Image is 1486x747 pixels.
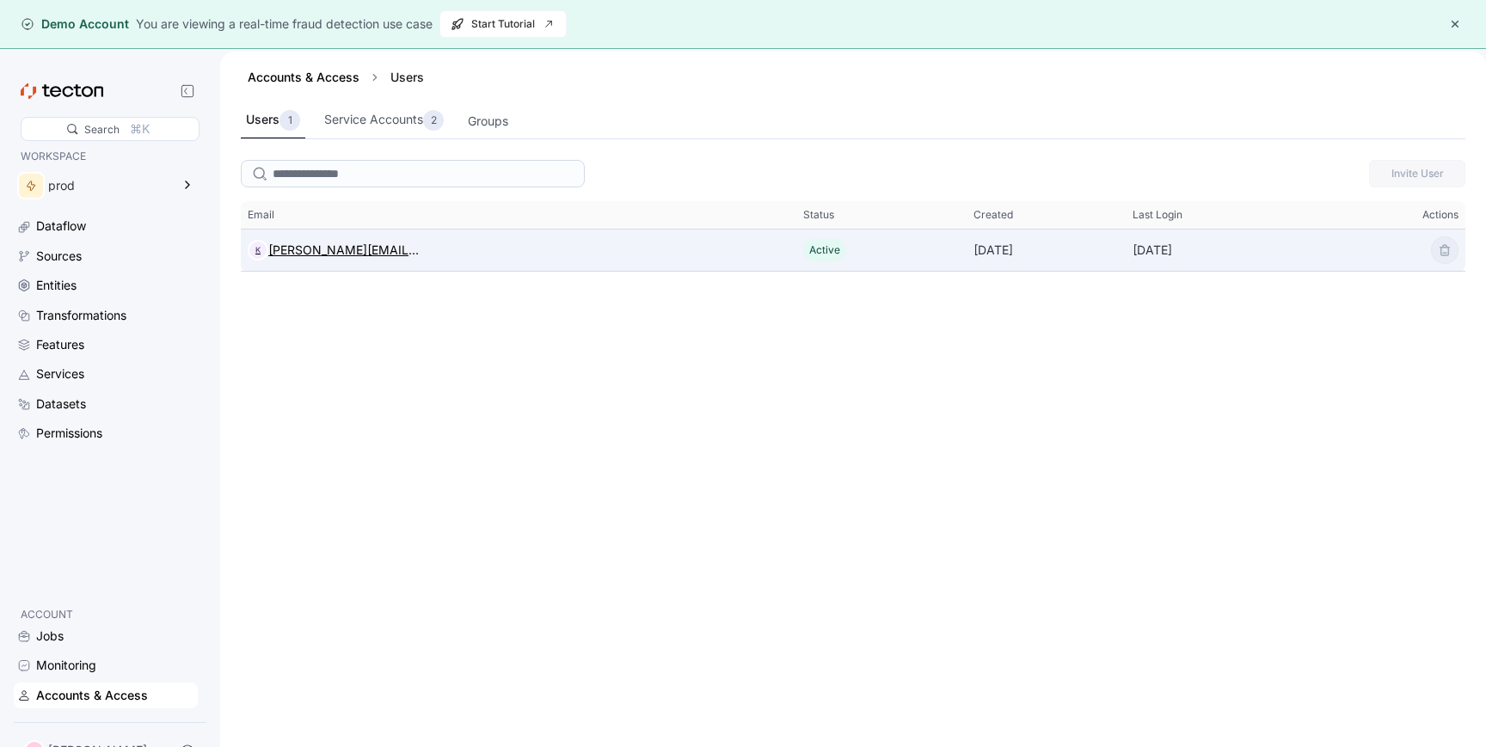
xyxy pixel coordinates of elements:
p: 1 [288,112,292,129]
span: Created [973,208,1013,222]
div: ⌘K [130,119,150,138]
div: Search [84,121,120,138]
a: Dataflow [14,213,198,239]
div: You are viewing a real-time fraud detection use case [136,15,433,34]
a: Transformations [14,303,198,328]
span: Invite User [1380,161,1454,187]
span: Status [803,208,834,222]
a: Datasets [14,391,198,417]
div: Entities [36,276,77,295]
span: Start Tutorial [451,11,556,37]
div: Services [36,364,84,383]
a: K[PERSON_NAME][EMAIL_ADDRESS][PERSON_NAME][DOMAIN_NAME] [248,240,420,260]
a: Accounts & Access [14,683,198,708]
a: Permissions [14,420,198,446]
button: Invite User [1369,160,1465,187]
div: Transformations [36,306,126,325]
span: Last Login [1133,208,1182,222]
div: Jobs [36,627,64,646]
a: Services [14,361,198,387]
p: WORKSPACE [21,148,191,165]
button: Start Tutorial [439,10,567,38]
div: Users [246,110,300,131]
span: Active [809,243,840,256]
div: Accounts & Access [36,686,148,705]
a: Entities [14,272,198,298]
span: Actions [1422,208,1458,222]
div: Demo Account [21,15,129,33]
div: Service Accounts [324,110,444,131]
p: 2 [431,112,437,129]
p: ACCOUNT [21,606,191,623]
div: [DATE] [967,233,1126,267]
div: Users [384,69,431,86]
div: Search⌘K [21,117,200,141]
div: Monitoring [36,656,96,675]
a: Monitoring [14,652,198,678]
div: Permissions [36,424,102,443]
a: Jobs [14,623,198,649]
div: K [248,240,268,260]
div: [DATE] [1126,233,1316,267]
div: Datasets [36,395,86,413]
div: Groups [468,112,508,131]
span: Email [248,208,274,222]
div: Dataflow [36,217,86,236]
div: [PERSON_NAME][EMAIL_ADDRESS][PERSON_NAME][DOMAIN_NAME] [268,240,420,260]
div: prod [48,180,170,192]
a: Accounts & Access [248,70,359,84]
div: Features [36,335,84,354]
a: Sources [14,243,198,269]
div: Sources [36,247,82,266]
a: Features [14,332,198,358]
